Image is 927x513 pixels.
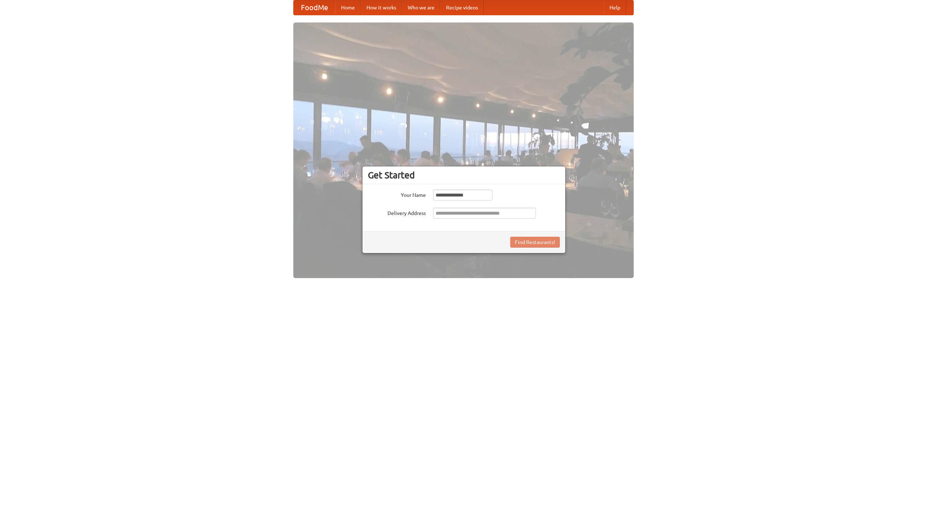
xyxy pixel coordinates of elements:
label: Your Name [368,190,426,199]
a: FoodMe [294,0,335,15]
a: How it works [361,0,402,15]
a: Help [604,0,626,15]
a: Recipe videos [440,0,484,15]
label: Delivery Address [368,208,426,217]
a: Home [335,0,361,15]
a: Who we are [402,0,440,15]
button: Find Restaurants! [510,237,560,248]
h3: Get Started [368,170,560,181]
